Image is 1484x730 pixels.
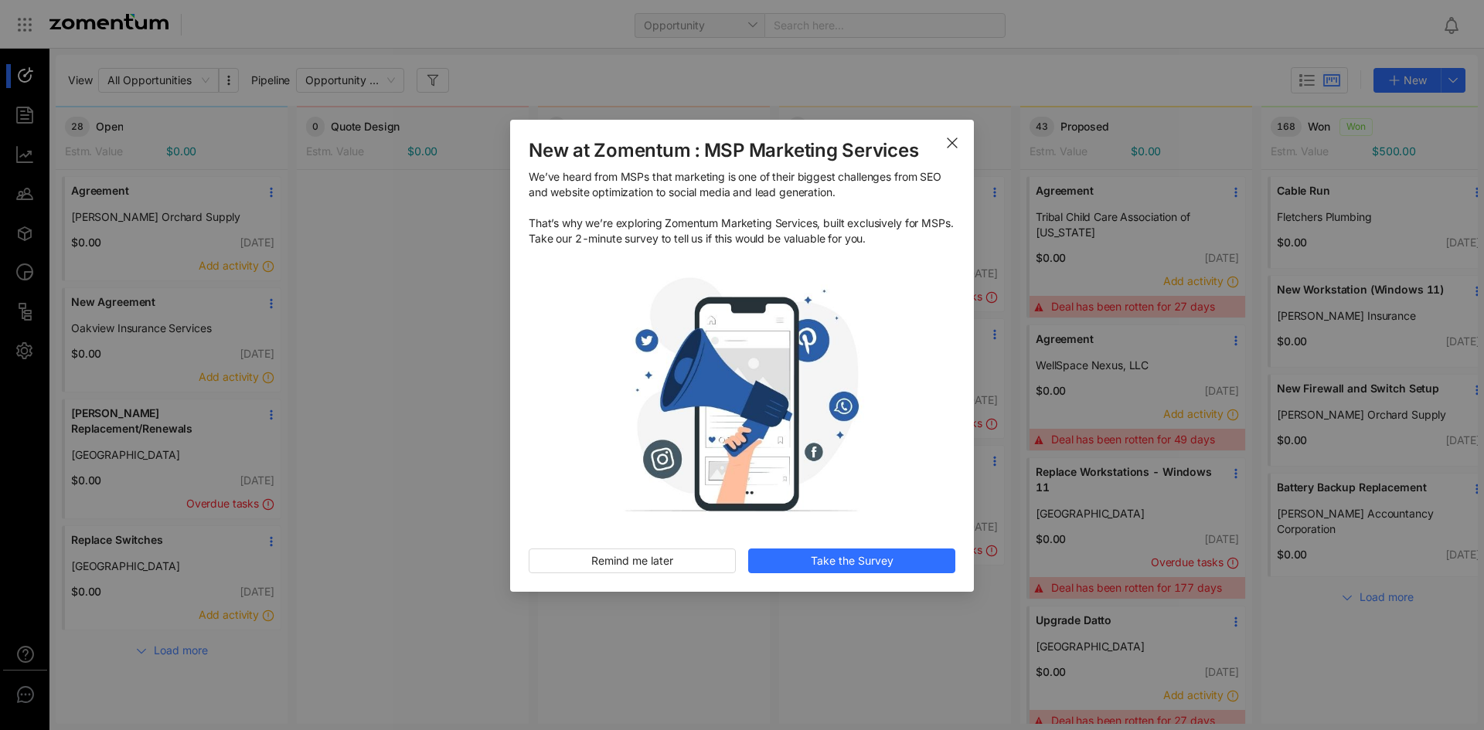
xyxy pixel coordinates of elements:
[591,552,673,569] span: Remind me later
[529,259,955,531] img: mobile-mark.jpg
[748,548,955,573] button: Take the Survey
[931,120,974,163] button: Close
[529,138,955,163] span: New at Zomentum : MSP Marketing Services
[529,169,955,246] span: We’ve heard from MSPs that marketing is one of their biggest challenges from SEO and website opti...
[529,548,736,573] button: Remind me later
[811,552,893,569] span: Take the Survey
